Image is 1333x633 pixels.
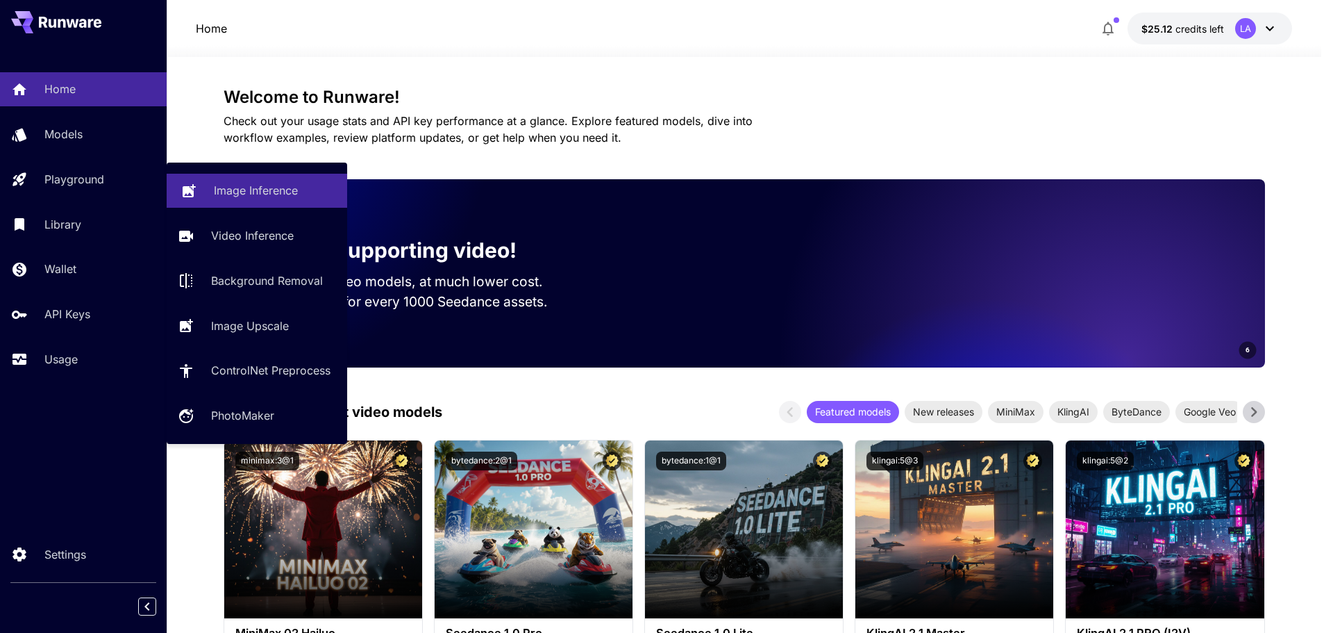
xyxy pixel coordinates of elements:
div: $25.11702 [1141,22,1224,36]
p: Image Inference [214,182,298,199]
span: credits left [1175,23,1224,35]
p: Usage [44,351,78,368]
button: Certified Model – Vetted for best performance and includes a commercial license. [1023,452,1042,470]
p: API Keys [44,306,90,322]
div: Collapse sidebar [149,594,167,619]
p: Background Removal [211,272,323,289]
img: alt [435,441,632,618]
button: minimax:3@1 [235,452,299,470]
a: Video Inference [167,219,347,253]
p: Run the best video models, at much lower cost. [246,272,569,292]
span: Google Veo [1175,404,1244,419]
span: Featured models [807,404,899,419]
p: Playground [44,171,104,188]
span: Check out your usage stats and API key performance at a glance. Explore featured models, dive int... [224,114,753,145]
a: PhotoMaker [167,399,347,433]
button: Certified Model – Vetted for best performance and includes a commercial license. [813,452,832,470]
button: Certified Model – Vetted for best performance and includes a commercial license. [603,452,621,470]
a: Background Removal [167,264,347,298]
button: bytedance:2@1 [446,452,517,470]
p: Settings [44,546,86,563]
p: Home [196,20,227,37]
p: Now supporting video! [285,235,517,266]
img: alt [1066,441,1264,618]
button: Certified Model – Vetted for best performance and includes a commercial license. [1234,452,1253,470]
a: Image Upscale [167,309,347,343]
span: ByteDance [1103,404,1170,419]
span: $25.12 [1141,23,1175,35]
p: Home [44,81,76,97]
button: bytedance:1@1 [656,452,726,470]
h3: Welcome to Runware! [224,88,1265,107]
img: alt [224,441,422,618]
p: Models [44,126,83,142]
p: PhotoMaker [211,407,274,424]
span: 6 [1246,345,1250,355]
button: klingai:5@2 [1077,452,1134,470]
button: Certified Model – Vetted for best performance and includes a commercial license. [392,452,411,470]
p: Save up to $50 for every 1000 Seedance assets. [246,292,569,312]
p: Wallet [44,261,76,277]
p: Image Upscale [211,318,289,334]
button: Collapse sidebar [138,598,156,616]
button: $25.11702 [1127,13,1292,44]
span: MiniMax [988,404,1043,419]
a: ControlNet Preprocess [167,354,347,388]
span: New releases [905,404,982,419]
p: Library [44,216,81,233]
span: KlingAI [1049,404,1098,419]
p: Video Inference [211,227,294,244]
img: alt [645,441,843,618]
div: LA [1235,18,1256,39]
a: Image Inference [167,174,347,208]
img: alt [855,441,1053,618]
button: klingai:5@3 [866,452,923,470]
p: ControlNet Preprocess [211,362,330,379]
nav: breadcrumb [196,20,227,37]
